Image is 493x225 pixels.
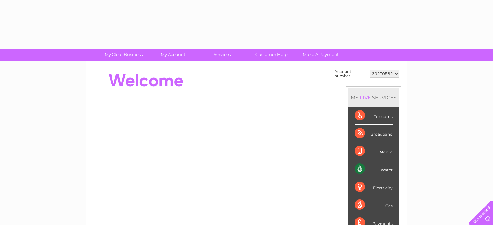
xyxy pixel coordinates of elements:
div: MY SERVICES [348,88,399,107]
a: Make A Payment [294,49,347,61]
a: Services [195,49,249,61]
div: Mobile [355,142,393,160]
a: My Account [146,49,200,61]
div: Telecoms [355,107,393,125]
div: Broadband [355,125,393,142]
a: My Clear Business [97,49,150,61]
a: Customer Help [245,49,298,61]
div: Gas [355,196,393,214]
td: Account number [333,68,368,80]
div: Electricity [355,178,393,196]
div: LIVE [358,95,372,101]
div: Water [355,160,393,178]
